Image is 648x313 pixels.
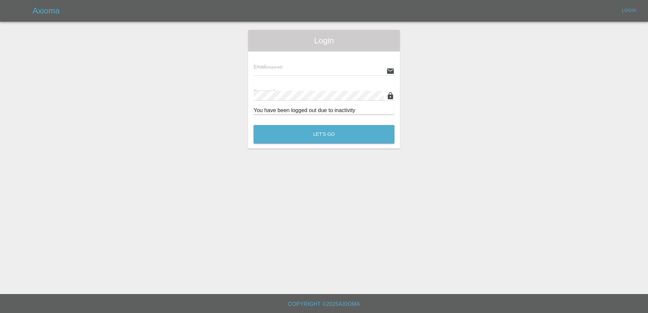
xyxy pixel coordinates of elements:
h6: Copyright © 2025 Axioma [5,299,643,309]
button: Let's Go [254,125,394,144]
small: (required) [275,90,292,94]
h5: Axioma [33,5,60,16]
a: Login [618,5,640,16]
span: Email [254,64,282,69]
span: Login [254,35,394,46]
span: Password [254,89,291,94]
div: You have been logged out due to inactivity [254,106,394,114]
small: (required) [266,65,283,69]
